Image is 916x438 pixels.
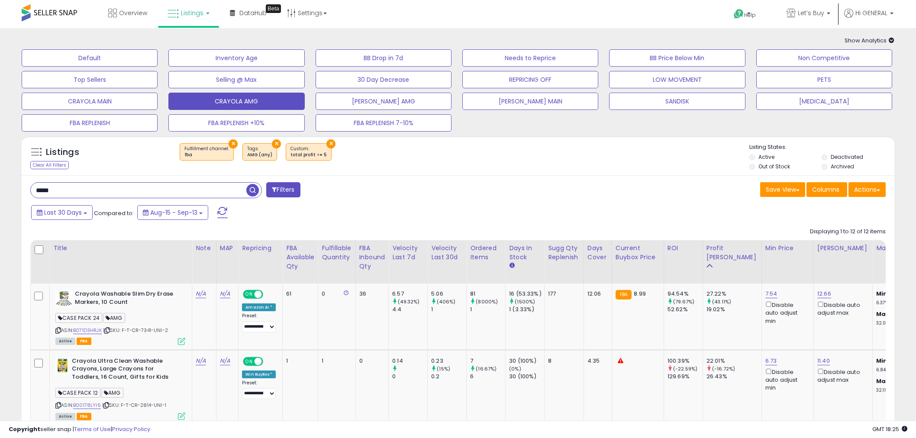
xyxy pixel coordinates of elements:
div: 36 [359,290,382,298]
b: Min: [876,290,889,298]
button: CRAYOLA MAIN [22,93,158,110]
span: CASE PACK 12 [55,388,100,398]
small: Days In Stock. [509,262,514,270]
b: Max: [876,310,891,318]
span: ON [244,291,255,298]
div: 0 [359,357,382,365]
div: Disable auto adjust max [817,367,866,384]
div: 1 [286,357,311,365]
div: total profit >= 5 [290,152,327,158]
h5: Listings [46,146,79,158]
th: Please note that this number is a calculation based on your required days of coverage and your ve... [545,240,584,283]
div: 19.02% [706,306,761,313]
button: FBA REPLENISH [22,114,158,132]
div: Current Buybox Price [616,244,660,262]
button: Filters [266,182,300,197]
div: 100.39% [668,357,703,365]
label: Active [758,153,774,161]
button: Inventory Age [168,49,304,67]
button: [PERSON_NAME] AMG [316,93,452,110]
small: (15%) [437,365,450,372]
button: [MEDICAL_DATA] [756,93,892,110]
span: Custom: [290,145,327,158]
small: (-16.72%) [712,365,735,372]
div: 129.69% [668,373,703,380]
small: (1500%) [515,298,535,305]
span: Hi GENERAL [855,9,887,17]
div: Disable auto adjust min [765,367,807,392]
div: Ordered Items [470,244,502,262]
span: Compared to: [94,209,134,217]
button: × [272,139,281,148]
div: Title [53,244,188,253]
a: Terms of Use [74,425,111,433]
span: Listings [181,9,203,17]
a: N/A [220,357,230,365]
div: 1 [470,306,505,313]
a: N/A [196,290,206,298]
img: 51SFiiUYHGL._SL40_.jpg [55,290,73,307]
div: 177 [548,290,577,298]
button: REPRICING OFF [462,71,598,88]
div: Sugg Qty Replenish [548,244,580,262]
label: Archived [831,163,854,170]
span: All listings currently available for purchase on Amazon [55,338,75,345]
div: 7 [470,357,505,365]
i: Get Help [733,9,744,19]
a: B071D3HRJK [73,327,102,334]
div: 6 [470,373,505,380]
button: Selling @ Max [168,71,304,88]
div: 61 [286,290,311,298]
span: Columns [812,185,839,194]
div: Preset: [242,380,276,399]
div: AMG (any) [247,152,272,158]
span: Aug-15 - Sep-13 [150,208,197,217]
a: N/A [196,357,206,365]
button: × [229,139,238,148]
div: Tooltip anchor [266,4,281,13]
div: 30 (100%) [509,357,544,365]
span: AMG [103,313,125,323]
small: (406%) [437,298,455,305]
button: Columns [806,182,847,197]
strong: Copyright [9,425,40,433]
button: FBA REPLENISH 7-10% [316,114,452,132]
div: 0.23 [431,357,466,365]
div: Velocity Last 30d [431,244,463,262]
div: 30 (100%) [509,373,544,380]
div: 1 (3.33%) [509,306,544,313]
b: Crayola Ultra Clean Washable Crayons, Large Crayons for Toddlers, 16 Count, Gifts for Kids [72,357,177,383]
div: Min Price [765,244,810,253]
div: 1 [431,306,466,313]
div: Days Cover [587,244,608,262]
button: [PERSON_NAME] MAIN [462,93,598,110]
small: (79.67%) [673,298,694,305]
button: × [326,139,335,148]
div: 0 [322,290,348,298]
button: FBA REPLENISH +10% [168,114,304,132]
small: FBA [616,290,632,300]
div: Note [196,244,213,253]
b: Min: [876,357,889,365]
div: 22.01% [706,357,761,365]
button: PETS [756,71,892,88]
div: 94.54% [668,290,703,298]
a: N/A [220,290,230,298]
div: 6.57 [392,290,427,298]
button: Aug-15 - Sep-13 [137,205,208,220]
div: 0.2 [431,373,466,380]
small: (16.67%) [476,365,497,372]
label: Out of Stock [758,163,790,170]
p: Listing States: [749,143,894,151]
div: ROI [668,244,699,253]
div: Days In Stock [509,244,541,262]
span: AMG [101,388,123,398]
span: FBA [77,338,91,345]
div: Win BuyBox * [242,370,276,378]
div: 0 [392,373,427,380]
span: 8.99 [634,290,646,298]
button: Save View [760,182,805,197]
span: DataHub [239,9,267,17]
span: ON [244,357,255,365]
button: BB Price Below Min [609,49,745,67]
